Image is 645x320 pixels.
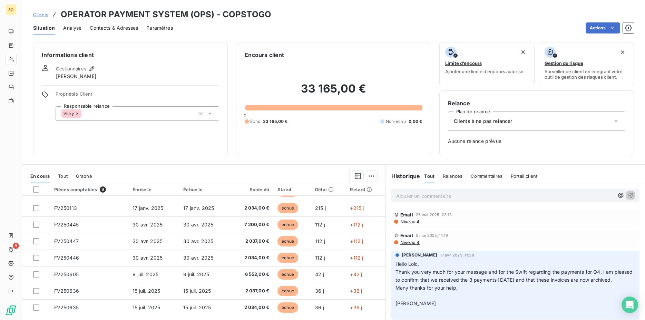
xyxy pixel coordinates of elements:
span: +36 j [350,304,362,310]
span: Surveiller ce client en intégrant votre outil de gestion des risques client. [545,69,628,80]
div: Statut [277,187,307,192]
span: Aucune relance prévue [448,138,625,145]
span: 36 j [315,288,324,294]
span: 30 avr. 2025 [183,222,213,227]
span: +215 j [350,205,364,211]
span: Contacts & Adresses [90,25,138,31]
span: Clients [33,12,48,17]
div: Open Intercom Messenger [622,297,638,313]
span: Many thanks for your help, [395,285,458,291]
span: Tout [424,173,434,179]
span: Graphe [76,173,92,179]
h3: OPERATOR PAYMENT SYSTEM (OPS) - COPSTOGO [61,8,271,21]
span: 15 juil. 2025 [183,288,211,294]
span: Email [400,212,413,217]
h6: Encours client [245,51,284,59]
span: Gestion du risque [545,60,583,66]
span: FV250605 [54,271,79,277]
span: Vicky [63,111,74,116]
span: échue [277,253,298,263]
div: SO [6,4,17,15]
h6: Historique [386,172,420,180]
span: Email [400,233,413,238]
span: FV250113 [54,205,77,211]
span: [PERSON_NAME] [56,73,96,80]
span: échue [277,236,298,246]
span: Hello Loic, [395,261,419,267]
div: Retard [350,187,381,192]
img: Logo LeanPay [6,305,17,316]
span: Gestionnaires [56,66,86,71]
span: échue [277,302,298,313]
span: échue [277,286,298,296]
span: 30 avr. 2025 [133,222,163,227]
span: +36 j [350,288,362,294]
span: Non-échu [386,118,406,125]
span: FV250635 [54,304,79,310]
span: +112 j [350,238,363,244]
span: 33 165,00 € [263,118,288,125]
span: Relances [443,173,462,179]
span: 15 juil. 2025 [133,304,160,310]
span: 112 j [315,222,325,227]
span: 6 552,00 € [234,271,269,278]
span: FV250636 [54,288,79,294]
span: 15 juil. 2025 [183,304,211,310]
h6: Informations client [42,51,219,59]
span: 2 034,00 € [234,304,269,311]
button: Gestion du risqueSurveiller ce client en intégrant votre outil de gestion des risques client. [539,42,634,86]
span: +42 j [350,271,362,277]
span: échue [277,220,298,230]
span: Ajouter une limite d’encours autorisé [445,69,524,74]
span: 2 034,00 € [234,254,269,261]
span: FV250445 [54,222,79,227]
span: [PERSON_NAME] [395,300,436,306]
span: 30 avr. 2025 [133,238,163,244]
span: 17 avr. 2025, 11:38 [440,253,474,257]
span: 17 janv. 2025 [183,205,214,211]
span: 17 janv. 2025 [133,205,163,211]
input: Ajouter une valeur [81,110,87,117]
span: 2 034,00 € [234,205,269,212]
span: +112 j [350,255,363,261]
span: 8 [13,243,19,249]
span: FV250446 [54,255,79,261]
span: Portail client [511,173,537,179]
span: 5 mai 2025, 11:19 [416,233,448,237]
button: Limite d’encoursAjouter une limite d’encours autorisé [439,42,535,86]
span: 112 j [315,255,325,261]
span: Tout [58,173,68,179]
span: Propriétés Client [56,91,219,101]
span: 9 [100,186,106,193]
span: Commentaires [471,173,502,179]
span: 30 avr. 2025 [133,255,163,261]
span: [PERSON_NAME] [402,252,437,258]
span: 36 j [315,304,324,310]
span: échue [277,203,298,213]
div: Délai [315,187,342,192]
span: 9 juil. 2025 [183,271,209,277]
span: Échu [250,118,260,125]
h2: 33 165,00 € [245,82,422,103]
span: Analyse [63,25,81,31]
a: Clients [33,11,48,18]
span: Limite d’encours [445,60,482,66]
span: échue [277,269,298,280]
span: Situation [33,25,55,31]
span: Paramètres [146,25,173,31]
span: Niveau 4 [400,219,420,224]
h6: Relance [448,99,625,107]
div: Solde dû [234,187,269,192]
span: En cours [30,173,50,179]
span: 42 j [315,271,324,277]
span: Thank you very much for your message and for the Swift regarding the payments for Q4, I am please... [395,269,634,283]
div: Émise le [133,187,175,192]
span: 15 juil. 2025 [133,288,160,294]
span: 30 avr. 2025 [183,238,213,244]
span: 112 j [315,238,325,244]
span: 26 mai 2025, 23:13 [416,213,452,217]
div: Échue le [183,187,226,192]
span: 215 j [315,205,326,211]
span: 9 juil. 2025 [133,271,158,277]
span: 0 [244,113,246,118]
